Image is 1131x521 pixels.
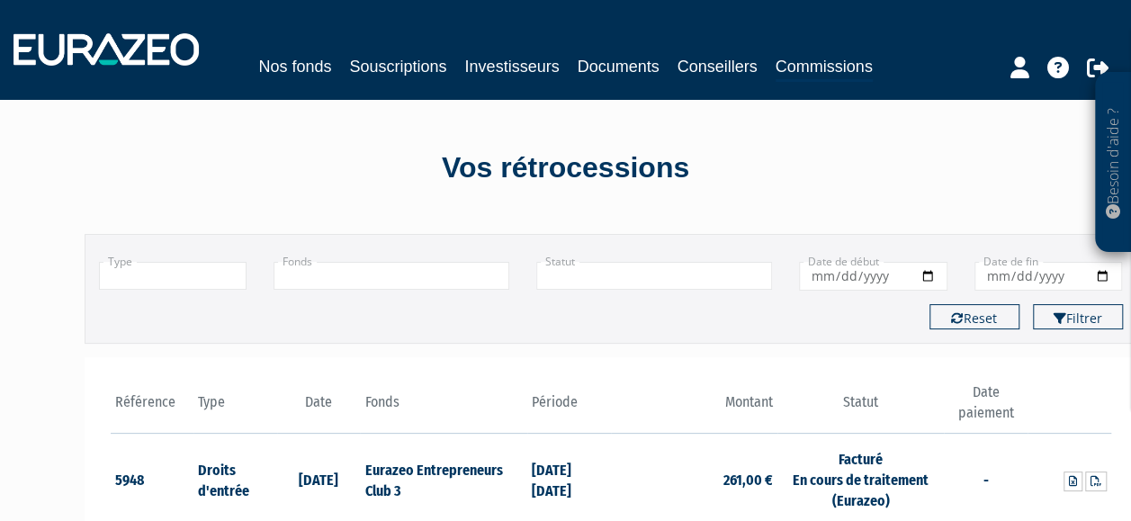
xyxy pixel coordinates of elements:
[1033,304,1123,329] button: Filtrer
[360,382,526,434] th: Fonds
[349,54,446,79] a: Souscriptions
[678,54,758,79] a: Conseillers
[464,54,559,79] a: Investisseurs
[1103,82,1124,244] p: Besoin d'aide ?
[611,382,777,434] th: Montant
[527,382,611,434] th: Période
[777,382,944,434] th: Statut
[53,148,1079,189] div: Vos rétrocessions
[776,54,873,82] a: Commissions
[929,304,1019,329] button: Reset
[258,54,331,79] a: Nos fonds
[111,382,194,434] th: Référence
[277,382,361,434] th: Date
[944,382,1028,434] th: Date paiement
[193,382,277,434] th: Type
[578,54,660,79] a: Documents
[13,33,199,66] img: 1732889491-logotype_eurazeo_blanc_rvb.png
